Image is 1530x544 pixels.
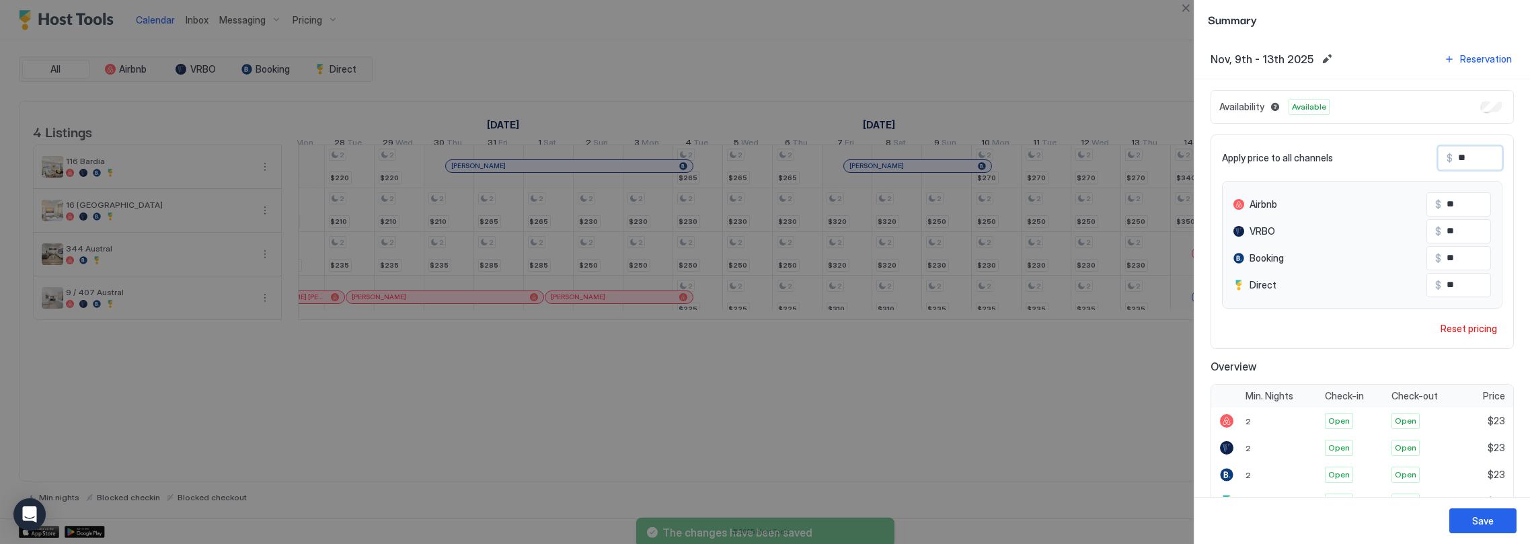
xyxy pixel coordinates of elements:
span: Open [1395,415,1416,427]
span: Check-out [1391,390,1438,402]
span: $23 [1488,415,1505,427]
span: $23 [1488,496,1505,508]
span: 2 [1246,416,1251,426]
span: Availability [1219,101,1264,113]
span: Open [1328,469,1350,481]
span: Summary [1208,11,1517,28]
span: Open [1328,442,1350,454]
button: Save [1449,508,1517,533]
span: Direct [1250,279,1276,291]
span: $23 [1488,442,1505,454]
span: Apply price to all channels [1222,152,1333,164]
span: $ [1447,152,1453,164]
span: $ [1435,279,1441,291]
span: Open [1395,469,1416,481]
span: Open [1395,496,1416,508]
div: Reset pricing [1441,321,1497,336]
button: Blocked dates override all pricing rules and remain unavailable until manually unblocked [1267,99,1283,115]
button: Reset pricing [1435,319,1502,338]
div: Reservation [1460,52,1512,66]
span: VRBO [1250,225,1275,237]
span: Check-in [1325,390,1364,402]
button: Reservation [1442,50,1514,68]
div: Open Intercom Messenger [13,498,46,531]
span: Open [1395,442,1416,454]
span: Airbnb [1250,198,1277,210]
span: 2 [1246,443,1251,453]
span: $ [1435,252,1441,264]
span: Price [1483,390,1505,402]
div: Save [1472,514,1494,528]
span: $ [1435,225,1441,237]
span: Nov, 9th - 13th 2025 [1211,52,1313,66]
span: Available [1292,101,1326,113]
span: 2 [1246,470,1251,480]
span: Booking [1250,252,1284,264]
span: $23 [1488,469,1505,481]
span: Open [1328,496,1350,508]
span: $ [1435,198,1441,210]
button: Edit date range [1319,51,1335,67]
span: Overview [1211,360,1514,373]
span: Min. Nights [1246,390,1293,402]
span: Open [1328,415,1350,427]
